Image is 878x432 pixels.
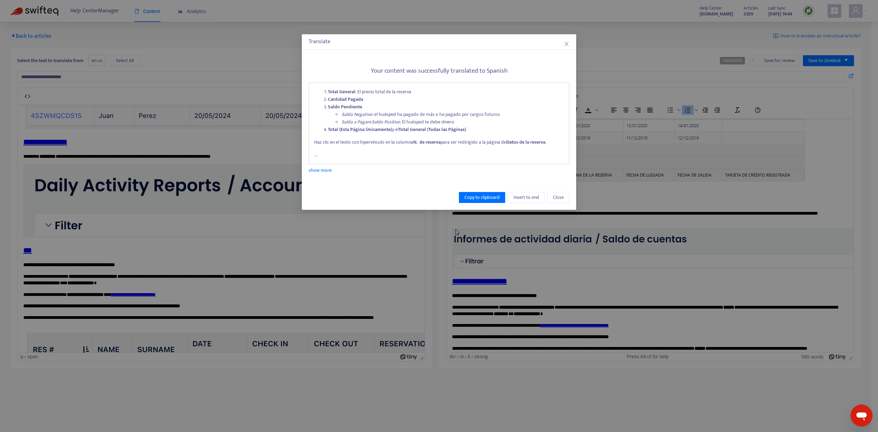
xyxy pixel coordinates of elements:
[399,125,466,133] strong: Total General (Todas las Páginas)
[5,228,660,352] img: 34458242412315
[328,125,392,133] strong: Total (Esta Página Únicamente)
[459,192,505,203] button: Copy to clipboard
[506,138,545,146] strong: Datos de la reserva
[309,38,569,46] div: Translate
[5,60,680,133] img: 34458209113115
[314,139,564,146] p: Haz clic en el texto con hipervínculo en la columna para ser redirigido a la página de .
[553,194,564,201] span: Close
[342,111,564,118] li: : el huésped ha pagado de más o ha pagado por cargos futuros
[328,103,362,111] strong: Saldo Pendiente
[328,88,355,96] strong: Total General
[413,138,441,146] strong: N.º de reserva
[513,194,539,201] span: Insert to end
[328,88,564,96] li: : El precio total de la reserva
[309,67,569,75] h5: Your content was successfully translated to Spanish
[328,126,564,133] li: y el
[342,110,372,118] em: Saldo Negativo
[564,41,569,47] span: close
[372,118,400,126] em: Saldo Positivo
[342,118,564,126] li: o : El huésped te debe dinero
[5,110,640,150] img: 29163844219419
[547,192,569,203] button: Close
[309,83,569,164] div: ...
[851,405,873,427] iframe: Botón para iniciar la ventana de mensajería
[508,192,545,203] button: Insert to end
[309,166,332,174] a: show more
[328,95,363,103] strong: Cantidad Pagada
[464,194,500,201] span: Copy to clipboard
[563,40,570,48] button: Close
[342,118,369,126] em: Saldo a Pagar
